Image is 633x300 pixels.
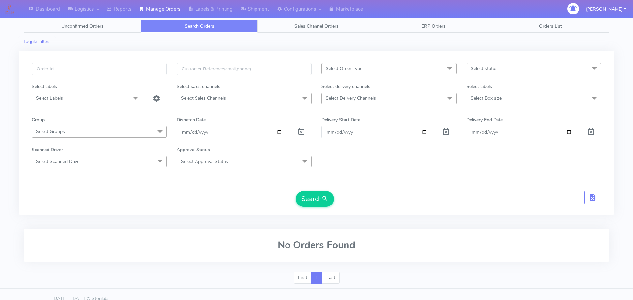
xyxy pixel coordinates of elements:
[32,146,63,153] label: Scanned Driver
[177,63,312,75] input: Customer Reference(email,phone)
[471,95,502,101] span: Select Box size
[177,116,206,123] label: Dispatch Date
[467,116,503,123] label: Delivery End Date
[581,2,631,16] button: [PERSON_NAME]
[539,23,562,29] span: Orders List
[471,66,497,72] span: Select status
[36,128,65,135] span: Select Groups
[421,23,446,29] span: ERP Orders
[326,95,376,101] span: Select Delivery Channels
[32,83,57,90] label: Select labels
[181,95,226,101] span: Select Sales Channels
[61,23,104,29] span: Unconfirmed Orders
[19,37,55,47] button: Toggle Filters
[32,63,167,75] input: Order Id
[177,146,210,153] label: Approval Status
[177,83,220,90] label: Select sales channels
[326,66,362,72] span: Select Order Type
[36,158,81,165] span: Select Scanned Driver
[311,272,322,284] a: 1
[181,158,228,165] span: Select Approval Status
[321,116,360,123] label: Delivery Start Date
[24,20,609,33] ul: Tabs
[32,116,45,123] label: Group
[185,23,214,29] span: Search Orders
[32,240,601,251] h2: No Orders Found
[296,191,334,207] button: Search
[321,83,370,90] label: Select delivery channels
[294,23,339,29] span: Sales Channel Orders
[36,95,63,101] span: Select Labels
[467,83,492,90] label: Select labels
